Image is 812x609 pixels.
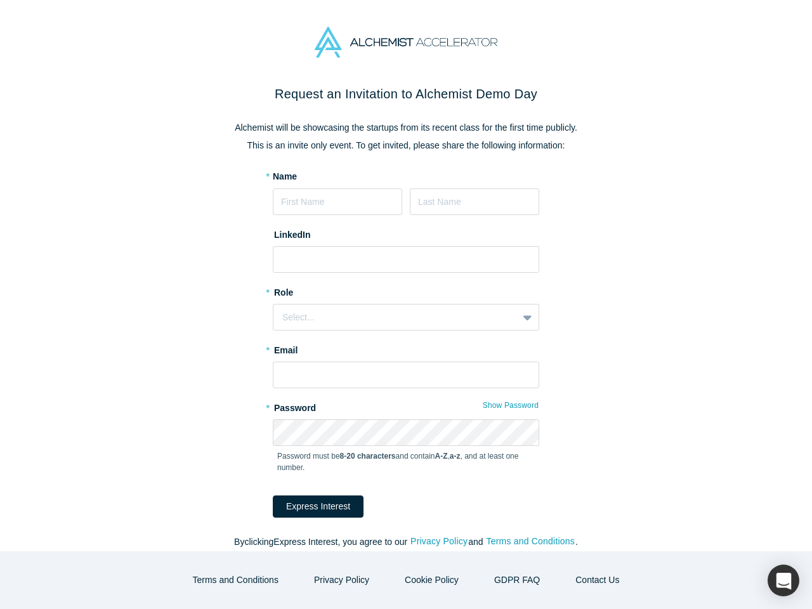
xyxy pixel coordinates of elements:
[282,311,509,324] div: Select...
[410,534,468,549] button: Privacy Policy
[140,535,672,549] p: By clicking Express Interest , you agree to our and .
[273,339,539,357] label: Email
[273,170,297,183] label: Name
[340,452,396,461] strong: 8-20 characters
[481,569,553,591] a: GDPR FAQ
[273,397,539,415] label: Password
[140,139,672,152] p: This is an invite only event. To get invited, please share the following information:
[482,397,539,414] button: Show Password
[277,450,535,473] p: Password must be and contain , , and at least one number.
[450,452,461,461] strong: a-z
[562,569,632,591] button: Contact Us
[485,534,575,549] button: Terms and Conditions
[410,188,539,215] input: Last Name
[273,282,539,299] label: Role
[273,188,402,215] input: First Name
[140,121,672,134] p: Alchemist will be showcasing the startups from its recent class for the first time publicly.
[273,495,363,518] button: Express Interest
[180,569,292,591] button: Terms and Conditions
[315,27,497,58] img: Alchemist Accelerator Logo
[391,569,472,591] button: Cookie Policy
[140,84,672,103] h2: Request an Invitation to Alchemist Demo Day
[301,569,383,591] button: Privacy Policy
[273,224,311,242] label: LinkedIn
[435,452,448,461] strong: A-Z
